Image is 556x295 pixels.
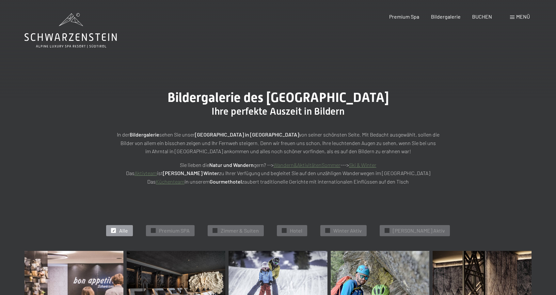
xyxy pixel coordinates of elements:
span: ✓ [326,228,329,233]
p: Sie lieben die gern? --> ---> Das ist zu Ihrer Verfügung und begleitet Sie auf den unzähligen Wan... [115,161,441,186]
a: Premium Spa [389,13,419,20]
span: ✓ [112,228,115,233]
strong: [GEOGRAPHIC_DATA] in [GEOGRAPHIC_DATA] [195,131,299,138]
a: Aktivteam [135,170,157,176]
strong: Bildergalerie [130,131,159,138]
a: Wandern&AktivitätenSommer [274,162,341,168]
strong: [PERSON_NAME] Winter [163,170,219,176]
span: Zimmer & Suiten [221,227,259,234]
span: Premium SPA [159,227,190,234]
strong: Gourmethotel [210,178,242,185]
strong: Natur und Wandern [209,162,254,168]
span: Bildergalerie des [GEOGRAPHIC_DATA] [167,90,389,105]
a: Küchenteam [156,178,184,185]
span: ✓ [152,228,155,233]
span: Hotel [290,227,302,234]
span: ✓ [214,228,216,233]
span: ✓ [386,228,389,233]
p: In der sehen Sie unser von seiner schönsten Seite. Mit Bedacht ausgewählt, sollen die Bilder von ... [115,130,441,156]
a: Ski & Winter [349,162,376,168]
a: Bildergalerie [431,13,461,20]
a: BUCHEN [472,13,492,20]
span: Winter Aktiv [333,227,362,234]
span: Ihre perfekte Auszeit in Bildern [212,106,344,117]
span: Menü [516,13,530,20]
span: ✓ [283,228,286,233]
span: [PERSON_NAME] Aktiv [393,227,445,234]
span: Alle [119,227,128,234]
